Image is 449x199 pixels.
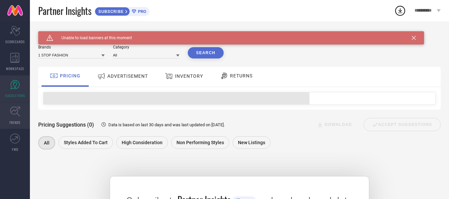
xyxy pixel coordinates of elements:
span: SUBSCRIBE [95,9,125,14]
span: INVENTORY [175,73,203,79]
span: PRICING [60,73,80,78]
span: High Consideration [122,140,163,145]
span: All [44,140,50,146]
span: New Listings [238,140,265,145]
span: SCORECARDS [5,39,25,44]
span: Non Performing Styles [176,140,224,145]
span: ADVERTISEMENT [107,73,148,79]
div: Brands [38,45,105,50]
div: Category [113,45,179,50]
div: Open download list [394,5,406,17]
h1: SUGGESTIONS [38,31,73,37]
span: TRENDS [9,120,21,125]
span: Data is based on last 30 days and was last updated on [DATE] . [108,122,225,127]
span: WORKSPACE [6,66,24,71]
span: RETURNS [230,73,253,78]
span: PRO [136,9,146,14]
button: Search [188,47,224,58]
span: Partner Insights [38,4,91,18]
span: Pricing Suggestions (0) [38,122,94,128]
span: Styles Added To Cart [64,140,108,145]
div: Accept Suggestions [364,118,441,131]
span: Unable to load banners at this moment [53,36,132,40]
span: FWD [12,147,18,152]
span: SUGGESTIONS [5,93,25,98]
a: SUBSCRIBEPRO [95,5,150,16]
